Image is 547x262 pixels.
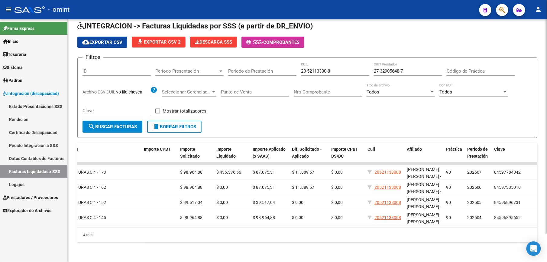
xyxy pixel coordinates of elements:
span: Afiliado [407,147,422,152]
datatable-header-cell: Cuil [365,143,404,169]
span: $ 0,00 [216,185,228,190]
span: Padrón [3,77,22,84]
span: $ 98.964,88 [180,215,202,220]
span: Exportar CSV [82,40,122,45]
button: Buscar Facturas [83,121,142,133]
span: FACTURAS C: [68,215,93,220]
span: 90 [446,215,451,220]
span: Inicio [3,38,18,45]
span: 20521133008 [374,215,401,220]
span: $ 39.517,04 [180,200,202,205]
span: $ 11.889,57 [292,185,314,190]
span: Importe Liquidado [216,147,236,159]
mat-icon: person [535,6,542,13]
span: 20521133008 [374,200,401,205]
span: $ 0,00 [216,215,228,220]
datatable-header-cell: Importe Aplicado (x SAAS) [250,143,290,169]
div: 4 - 162 [68,184,139,191]
span: Mostrar totalizadores [163,107,206,115]
span: Todos [439,89,452,95]
span: [PERSON_NAME] [PERSON_NAME] - [407,212,441,224]
datatable-header-cell: Dif. Solicitado - Aplicado [290,143,329,169]
span: 20521133008 [374,170,401,175]
span: Explorador de Archivos [3,207,51,214]
span: Prestadores / Proveedores [3,194,58,201]
span: Clave [494,147,505,152]
span: 84596896731 [494,200,521,205]
span: $ 39.517,04 [253,200,275,205]
span: 202504 [467,215,482,220]
span: $ 87.075,31 [253,170,275,175]
div: 4 - 152 [68,199,139,206]
button: -Comprobantes [241,37,304,48]
span: 202506 [467,185,482,190]
button: Exportar CSV 2 [132,37,186,47]
span: $ 11.889,57 [292,170,314,175]
datatable-header-cell: Importe CPBT [141,143,178,169]
span: INTEGRACION -> Facturas Liquidadas por SSS (a partir de DR_ENVIO) [77,22,313,30]
span: Dif. Solicitado - Aplicado [292,147,322,159]
datatable-header-cell: CPBT [66,143,141,169]
span: $ 87.075,31 [253,185,275,190]
span: $ 0,00 [331,185,343,190]
datatable-header-cell: Afiliado [404,143,444,169]
span: Importe CPBT DS/DC [331,147,358,159]
span: $ 0,00 [331,170,343,175]
mat-icon: delete [153,123,160,130]
span: 84597784042 [494,170,521,175]
span: Firma Express [3,25,34,32]
span: Exportar CSV 2 [137,39,181,45]
span: 20521133008 [374,185,401,190]
span: [PERSON_NAME] [PERSON_NAME] - [407,167,441,179]
app-download-masive: Descarga masiva de comprobantes (adjuntos) [190,37,237,48]
span: Cuil [367,147,375,152]
mat-icon: menu [5,6,12,13]
mat-icon: help [150,86,157,93]
span: 202507 [467,170,482,175]
span: Todos [367,89,379,95]
span: Importe Aplicado (x SAAS) [253,147,286,159]
div: Open Intercom Messenger [526,241,541,256]
datatable-header-cell: Clave [492,143,537,169]
button: Exportar CSV [77,37,127,48]
mat-icon: cloud_download [82,38,89,46]
button: Descarga SSS [190,37,237,47]
datatable-header-cell: Práctica [444,143,465,169]
span: $ 98.964,88 [253,215,275,220]
span: Tesorería [3,51,26,58]
span: $ 98.964,88 [180,185,202,190]
span: Sistema [3,64,23,71]
span: Período de Prestación [467,147,488,159]
span: Integración (discapacidad) [3,90,59,97]
span: Práctica [446,147,462,152]
span: Importe CPBT [144,147,171,152]
span: FACTURAS C: [68,200,93,205]
input: Archivo CSV CUIL [115,90,150,95]
datatable-header-cell: Importe Solicitado [178,143,214,169]
span: 84596895652 [494,215,521,220]
datatable-header-cell: Importe Liquidado [214,143,250,169]
span: 202505 [467,200,482,205]
span: [PERSON_NAME] [PERSON_NAME] - [407,197,441,209]
span: $ 0,00 [292,215,303,220]
mat-icon: file_download [137,38,144,45]
span: Archivo CSV CUIL [83,90,115,94]
button: Borrar Filtros [147,121,202,133]
span: 84597335010 [494,185,521,190]
span: 90 [446,185,451,190]
span: Borrar Filtros [153,124,196,129]
span: Comprobantes [263,40,299,45]
span: 90 [446,170,451,175]
span: Descarga SSS [195,39,232,45]
div: 4 - 173 [68,169,139,176]
span: $ 0,00 [331,200,343,205]
span: $ 98.964,88 [180,170,202,175]
span: [PERSON_NAME] [PERSON_NAME] - [407,182,441,194]
div: 4 - 145 [68,214,139,221]
span: Importe Solicitado [180,147,200,159]
span: 90 [446,200,451,205]
span: Seleccionar Gerenciador [162,89,211,95]
span: Período Presentación [155,68,218,74]
datatable-header-cell: Importe CPBT DS/DC [329,143,365,169]
span: $ 435.376,56 [216,170,241,175]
